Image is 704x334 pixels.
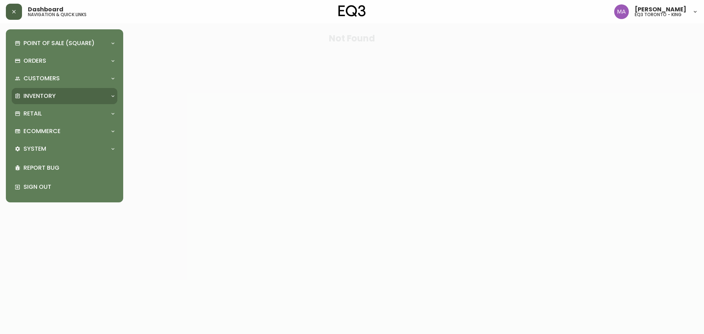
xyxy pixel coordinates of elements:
[23,145,46,153] p: System
[12,53,117,69] div: Orders
[23,127,60,135] p: Ecommerce
[12,70,117,87] div: Customers
[23,92,56,100] p: Inventory
[23,74,60,82] p: Customers
[12,123,117,139] div: Ecommerce
[635,7,686,12] span: [PERSON_NAME]
[28,12,87,17] h5: navigation & quick links
[23,110,42,118] p: Retail
[23,57,46,65] p: Orders
[28,7,63,12] span: Dashboard
[635,12,682,17] h5: eq3 toronto - king
[12,158,117,177] div: Report Bug
[12,35,117,51] div: Point of Sale (Square)
[338,5,366,17] img: logo
[23,164,114,172] p: Report Bug
[614,4,629,19] img: 4f0989f25cbf85e7eb2537583095d61e
[12,141,117,157] div: System
[12,106,117,122] div: Retail
[12,177,117,197] div: Sign Out
[23,39,95,47] p: Point of Sale (Square)
[12,88,117,104] div: Inventory
[23,183,114,191] p: Sign Out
